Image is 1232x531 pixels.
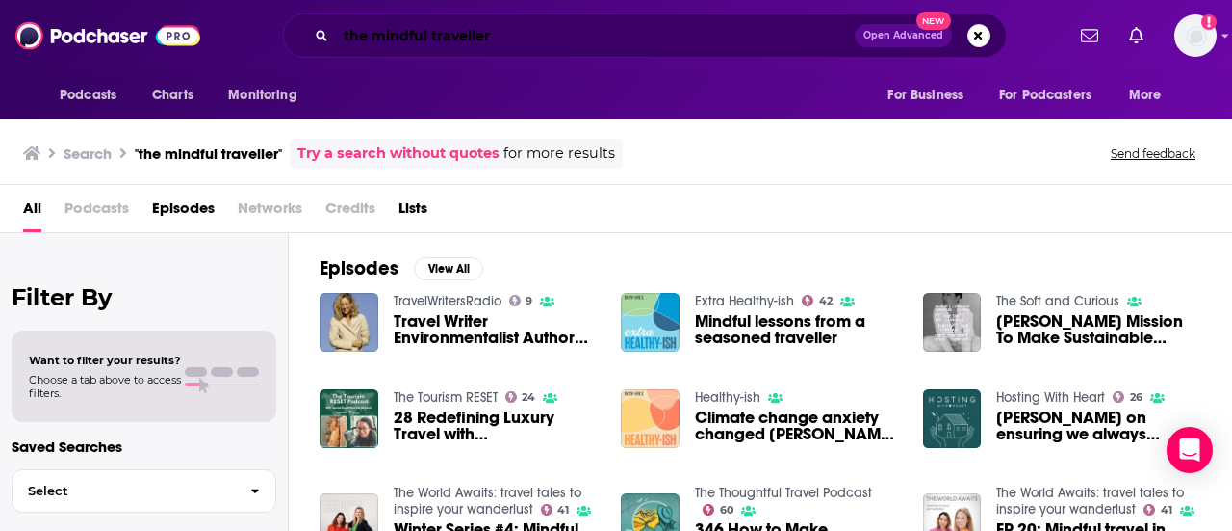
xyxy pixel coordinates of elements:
[325,193,375,232] span: Credits
[215,77,321,114] button: open menu
[29,354,181,367] span: Want to filter your results?
[238,193,302,232] span: Networks
[703,504,733,516] a: 60
[695,293,794,309] a: Extra Healthy-ish
[695,410,900,442] a: Climate change anxiety changed Nina Karnikowski’s life
[46,77,141,114] button: open menu
[336,20,855,51] input: Search podcasts, credits, & more...
[819,297,833,305] span: 42
[541,504,570,516] a: 41
[695,389,760,406] a: Healthy-ish
[1113,391,1142,403] a: 26
[13,485,235,497] span: Select
[987,77,1119,114] button: open menu
[12,283,276,311] h2: Filter By
[557,506,569,515] span: 41
[283,13,1007,58] div: Search podcasts, credits, & more...
[1129,82,1162,109] span: More
[916,12,951,30] span: New
[29,373,181,400] span: Choose a tab above to access filters.
[60,82,116,109] span: Podcasts
[996,313,1201,346] a: Nina Karnikowski's Mission To Make Sustainable Travel Sexy
[320,256,483,280] a: EpisodesView All
[394,389,498,406] a: The Tourism RESET
[394,293,501,309] a: TravelWritersRadio
[802,295,833,306] a: 42
[996,485,1184,518] a: The World Awaits: travel tales to inspire your wanderlust
[923,389,982,448] img: Nina Karnikowski on ensuring we always approach travel with a firm spirit of giving back as much ...
[1130,393,1142,402] span: 26
[1174,14,1217,57] img: User Profile
[135,145,282,163] h3: "the mindful traveller"
[1174,14,1217,57] span: Logged in as sohi.kang
[1143,504,1172,516] a: 41
[398,193,427,232] a: Lists
[320,256,398,280] h2: Episodes
[1167,427,1213,473] div: Open Intercom Messenger
[855,24,952,47] button: Open AdvancedNew
[621,389,680,448] img: Climate change anxiety changed Nina Karnikowski’s life
[1161,506,1172,515] span: 41
[152,82,193,109] span: Charts
[228,82,296,109] span: Monitoring
[526,297,532,305] span: 9
[509,295,533,306] a: 9
[720,506,733,515] span: 60
[64,193,129,232] span: Podcasts
[1116,77,1186,114] button: open menu
[887,82,963,109] span: For Business
[1105,146,1201,162] button: Send feedback
[320,293,378,352] img: Travel Writer Environmentalist Author Nina Karnikowski Leads Regenerative Travel -Keeley Warren
[996,293,1119,309] a: The Soft and Curious
[15,17,200,54] img: Podchaser - Follow, Share and Rate Podcasts
[152,193,215,232] a: Episodes
[863,31,943,40] span: Open Advanced
[64,145,112,163] h3: Search
[320,389,378,448] img: 28 Redefining Luxury Travel with Nina Karnikowski
[1073,19,1106,52] a: Show notifications dropdown
[414,257,483,280] button: View All
[522,393,535,402] span: 24
[996,410,1201,442] span: [PERSON_NAME] on ensuring we always approach travel with a firm spirit of giving back as much as ...
[996,389,1105,406] a: Hosting With Heart
[1174,14,1217,57] button: Show profile menu
[394,410,599,442] span: 28 Redefining Luxury Travel with [PERSON_NAME]
[996,313,1201,346] span: [PERSON_NAME] Mission To Make Sustainable Travel Sexy
[394,313,599,346] span: Travel Writer Environmentalist Author [PERSON_NAME] Leads Regenerative Travel -[PERSON_NAME]
[874,77,988,114] button: open menu
[996,410,1201,442] a: Nina Karnikowski on ensuring we always approach travel with a firm spirit of giving back as much ...
[695,313,900,346] a: Mindful lessons from a seasoned traveller
[140,77,205,114] a: Charts
[621,293,680,352] img: Mindful lessons from a seasoned traveller
[999,82,1091,109] span: For Podcasters
[503,143,615,165] span: for more results
[695,410,900,442] span: Climate change anxiety changed [PERSON_NAME] life
[505,391,536,403] a: 24
[12,469,276,513] button: Select
[297,143,500,165] a: Try a search without quotes
[923,293,982,352] img: Nina Karnikowski's Mission To Make Sustainable Travel Sexy
[1121,19,1151,52] a: Show notifications dropdown
[12,438,276,456] p: Saved Searches
[1201,14,1217,30] svg: Add a profile image
[394,485,581,518] a: The World Awaits: travel tales to inspire your wanderlust
[695,485,872,501] a: The Thoughtful Travel Podcast
[23,193,41,232] a: All
[394,313,599,346] a: Travel Writer Environmentalist Author Nina Karnikowski Leads Regenerative Travel -Keeley Warren
[394,410,599,442] a: 28 Redefining Luxury Travel with Nina Karnikowski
